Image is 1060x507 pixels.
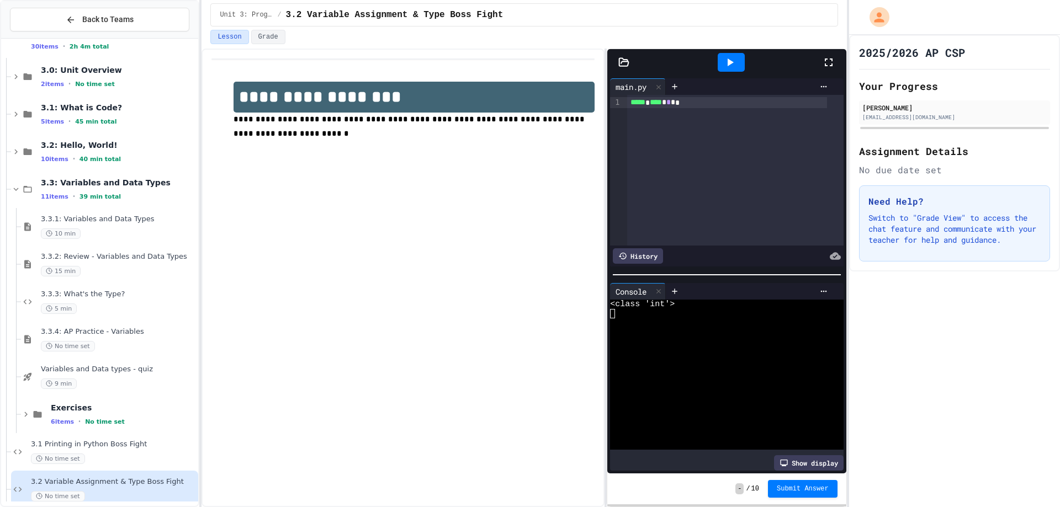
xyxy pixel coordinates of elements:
span: • [63,42,65,51]
div: [EMAIL_ADDRESS][DOMAIN_NAME] [862,113,1047,121]
span: 39 min total [79,193,121,200]
span: 3.2: Hello, World! [41,140,196,150]
span: 15 min [41,266,81,276]
span: No time set [31,453,85,464]
span: Exercises [51,403,196,413]
span: • [73,154,75,163]
span: 6 items [51,418,74,425]
span: / [746,484,750,493]
span: No time set [31,491,85,501]
span: 11 items [41,193,68,200]
span: 3.3.3: What's the Type? [41,290,196,299]
span: 3.3: Variables and Data Types [41,178,196,188]
span: No time set [41,341,95,351]
div: main.py [610,81,652,93]
h2: Your Progress [859,78,1050,94]
span: No time set [75,81,115,88]
span: 10 min [41,228,81,239]
span: 30 items [31,43,59,50]
div: main.py [610,78,666,95]
span: • [78,417,81,426]
span: Submit Answer [777,484,829,493]
span: Unit 3: Programming with Python [220,10,273,19]
span: 3.2 Variable Assignment & Type Boss Fight [31,477,196,487]
div: History [613,248,663,264]
h3: Need Help? [868,195,1041,208]
span: <class 'int'> [610,300,675,309]
span: / [277,10,281,19]
div: Console [610,283,666,300]
button: Lesson [210,30,248,44]
p: Switch to "Grade View" to access the chat feature and communicate with your teacher for help and ... [868,212,1041,246]
div: Console [610,286,652,297]
span: 10 items [41,156,68,163]
span: No time set [85,418,125,425]
span: - [735,483,744,494]
span: 3.3.1: Variables and Data Types [41,215,196,224]
div: 1 [610,97,621,108]
h2: Assignment Details [859,143,1050,159]
span: Variables and Data types - quiz [41,365,196,374]
span: 5 items [41,118,64,125]
span: 3.0: Unit Overview [41,65,196,75]
span: 45 min total [75,118,116,125]
button: Grade [251,30,285,44]
span: 2 items [41,81,64,88]
span: 2h 4m total [70,43,109,50]
div: [PERSON_NAME] [862,103,1047,113]
span: • [68,79,71,88]
h1: 2025/2026 AP CSP [859,45,965,60]
span: 3.2 Variable Assignment & Type Boss Fight [286,8,504,22]
span: • [73,192,75,201]
span: 3.1 Printing in Python Boss Fight [31,440,196,449]
span: 40 min total [79,156,121,163]
button: Back to Teams [10,8,189,31]
div: No due date set [859,163,1050,177]
span: 10 [751,484,759,493]
span: 3.3.4: AP Practice - Variables [41,327,196,337]
span: 3.1: What is Code? [41,103,196,113]
div: My Account [858,4,892,30]
span: 9 min [41,378,77,389]
button: Submit Answer [768,480,838,498]
span: 3.3.2: Review - Variables and Data Types [41,252,196,261]
div: Show display [774,455,844,471]
span: Back to Teams [82,14,134,25]
span: • [68,117,71,126]
span: 5 min [41,303,77,314]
